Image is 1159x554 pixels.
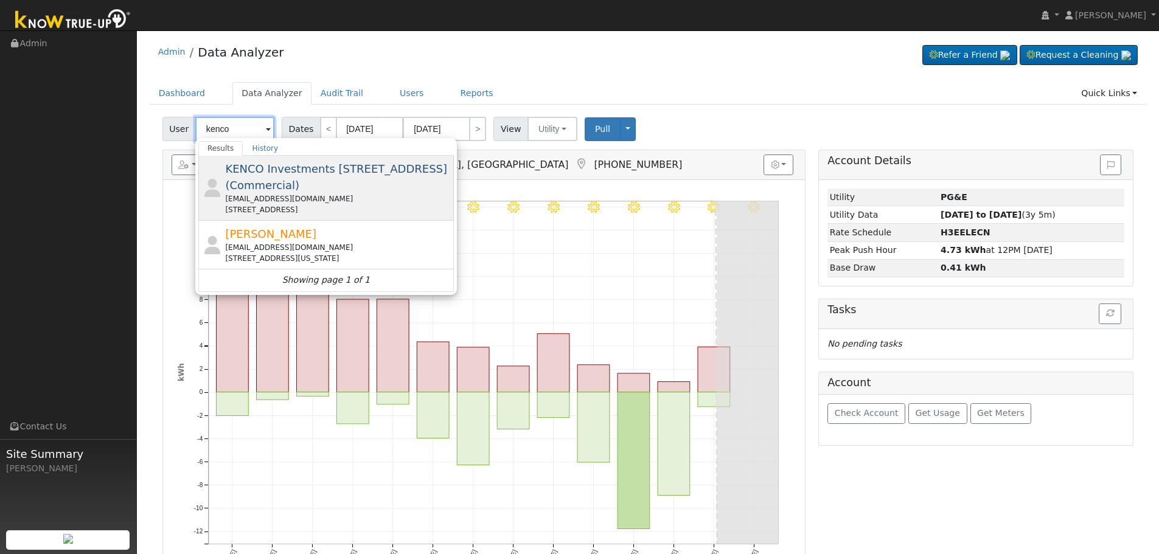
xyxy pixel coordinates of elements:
text: 0 [199,389,203,396]
rect: onclick="" [537,392,569,418]
text: -10 [193,505,203,511]
text: 8 [199,296,203,303]
strong: D [941,227,990,237]
button: Check Account [827,403,905,424]
i: 8/17 - Clear [588,201,600,213]
div: [EMAIL_ADDRESS][DOMAIN_NAME] [225,242,451,253]
span: [PHONE_NUMBER] [594,159,682,170]
rect: onclick="" [296,230,329,392]
h5: Account [827,376,871,389]
a: Admin [158,47,186,57]
h5: Tasks [827,303,1124,316]
rect: onclick="" [497,366,529,392]
text: -8 [197,482,203,488]
span: View [493,117,528,141]
a: Results [198,141,243,156]
a: Map [574,158,588,170]
rect: onclick="" [658,392,690,496]
img: Know True-Up [9,7,137,34]
a: Audit Trail [312,82,372,105]
a: Request a Cleaning [1020,45,1138,66]
i: 8/20 - Clear [708,201,720,213]
rect: onclick="" [216,293,248,392]
span: Get Usage [916,408,960,418]
rect: onclick="" [497,392,529,429]
text: 2 [199,366,203,373]
span: Get Meters [977,408,1025,418]
rect: onclick="" [698,347,730,392]
rect: onclick="" [618,373,650,392]
span: Site Summary [6,446,130,462]
i: No pending tasks [827,339,902,348]
span: User [162,117,196,141]
span: Dates [282,117,321,141]
i: Showing page 1 of 1 [282,274,370,286]
rect: onclick="" [377,392,409,404]
a: Quick Links [1072,82,1146,105]
div: [STREET_ADDRESS][US_STATE] [225,253,451,264]
rect: onclick="" [577,392,610,462]
rect: onclick="" [336,392,369,424]
rect: onclick="" [577,365,610,392]
div: [EMAIL_ADDRESS][DOMAIN_NAME] [225,193,451,204]
i: 8/18 - Clear [627,201,639,213]
a: > [469,117,486,141]
text: -4 [197,435,203,442]
text: -6 [197,459,203,465]
a: Refer a Friend [922,45,1017,66]
td: Base Draw [827,259,938,277]
rect: onclick="" [377,299,409,392]
text: 4 [199,342,203,349]
rect: onclick="" [457,347,489,392]
rect: onclick="" [537,334,569,392]
strong: ID: 14015597, authorized: 04/23/24 [941,192,967,202]
h5: Account Details [827,154,1124,167]
i: 8/14 - Clear [467,201,479,213]
div: [STREET_ADDRESS] [225,204,451,215]
rect: onclick="" [658,382,690,392]
strong: 4.73 kWh [941,245,986,255]
a: Data Analyzer [232,82,312,105]
img: retrieve [1000,50,1010,60]
span: (3y 5m) [941,210,1056,220]
button: Get Meters [970,403,1032,424]
text: 6 [199,319,203,326]
text: -12 [193,528,203,535]
button: Issue History [1100,154,1121,175]
i: 8/16 - Clear [548,201,560,213]
a: Users [391,82,433,105]
span: [GEOGRAPHIC_DATA], [GEOGRAPHIC_DATA] [360,159,569,170]
img: retrieve [63,534,73,544]
a: Reports [451,82,503,105]
span: KENCO Investments [STREET_ADDRESS] (Commercial) [225,162,447,192]
i: 8/19 - Clear [667,201,680,213]
rect: onclick="" [296,392,329,396]
rect: onclick="" [618,392,650,529]
rect: onclick="" [457,392,489,465]
rect: onclick="" [417,392,449,438]
td: Rate Schedule [827,224,938,241]
strong: [DATE] to [DATE] [941,210,1022,220]
button: Refresh [1099,303,1121,324]
a: History [243,141,287,156]
text: -2 [197,412,203,419]
rect: onclick="" [417,342,449,392]
span: Check Account [835,408,899,418]
td: Utility Data [827,206,938,224]
td: Peak Push Hour [827,241,938,259]
i: 8/15 - Clear [507,201,520,213]
button: Get Usage [908,403,967,424]
a: < [320,117,337,141]
rect: onclick="" [256,245,288,392]
div: [PERSON_NAME] [6,462,130,475]
rect: onclick="" [256,392,288,400]
td: at 12PM [DATE] [939,241,1125,259]
a: Dashboard [150,82,215,105]
td: Utility [827,189,938,206]
strong: 0.41 kWh [941,263,986,272]
span: [PERSON_NAME] [225,227,316,240]
button: Utility [527,117,577,141]
button: Pull [585,117,621,141]
rect: onclick="" [216,392,248,416]
span: [PERSON_NAME] [1075,10,1146,20]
